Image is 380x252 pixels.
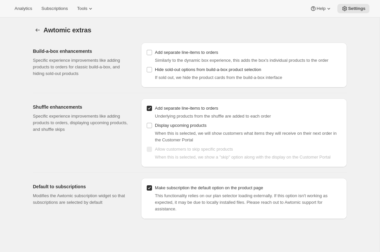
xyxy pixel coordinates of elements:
span: Make subscription the default option on the product page [155,185,263,190]
span: Similarly to the dynamic box experience, this adds the box's individual products to the order [155,58,328,63]
p: Specific experience improvements like adding products to orders for classic build-a-box, and hidi... [33,57,131,77]
span: Hide sold-out options from build-a-box product selection [155,67,261,72]
span: Settings [348,6,365,11]
h2: Shuffle enhancements [33,104,131,110]
span: Display upcoming products [155,123,207,128]
span: Underlying products from the shuffle are added to each order [155,114,271,119]
p: Modifies the Awtomic subscription widget so that subscriptions are selected by default [33,193,131,206]
span: Tools [77,6,87,11]
span: Add separate line-items to orders [155,106,218,111]
button: Settings [33,25,42,35]
span: When this is selected, we will show customers what items they will receive on their next order in... [155,131,337,142]
button: Subscriptions [37,4,72,13]
span: Awtomic extras [44,26,92,34]
span: Subscriptions [41,6,68,11]
button: Help [306,4,336,13]
span: This functionality relies on our plan selector loading externally. If this option isn't working a... [155,193,328,211]
button: Tools [73,4,98,13]
p: Specific experience improvements like adding products to orders, displaying upcoming products, an... [33,113,131,133]
button: Settings [337,4,369,13]
span: Add separate line-items to orders [155,50,218,55]
span: Analytics [15,6,32,11]
span: Allow customers to skip specific products [155,147,233,152]
button: Analytics [11,4,36,13]
span: If sold out, we hide the product cards from the build-a-box interface [155,75,282,80]
h2: Build-a-box enhancements [33,48,131,54]
span: When this is selected, we show a "skip" option along with the display on the Customer Portal [155,155,331,160]
h2: Default to subscriptions [33,183,131,190]
span: Help [317,6,325,11]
